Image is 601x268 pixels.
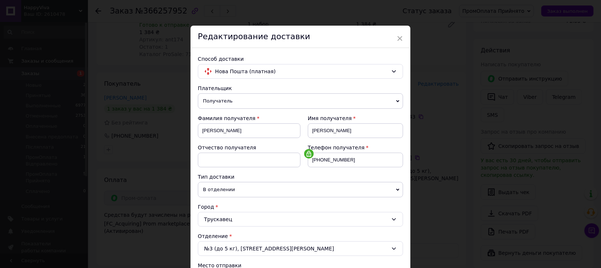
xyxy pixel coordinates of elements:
[198,115,255,121] span: Фамилия получателя
[198,212,403,227] div: Трускавец
[198,145,256,150] span: Отчество получателя
[397,32,403,45] span: ×
[198,85,232,91] span: Плательщик
[308,153,403,167] input: +380
[308,115,352,121] span: Имя получателя
[308,145,365,150] span: Телефон получателя
[198,182,403,197] span: В отделении
[198,174,235,180] span: Тип доставки
[215,67,388,75] span: Нова Пошта (платная)
[198,93,403,109] span: Получатель
[198,241,403,256] div: №3 (до 5 кг), [STREET_ADDRESS][PERSON_NAME]
[198,203,403,211] div: Город
[198,232,403,240] div: Отделение
[198,55,403,63] div: Способ доставки
[191,26,410,48] div: Редактирование доставки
